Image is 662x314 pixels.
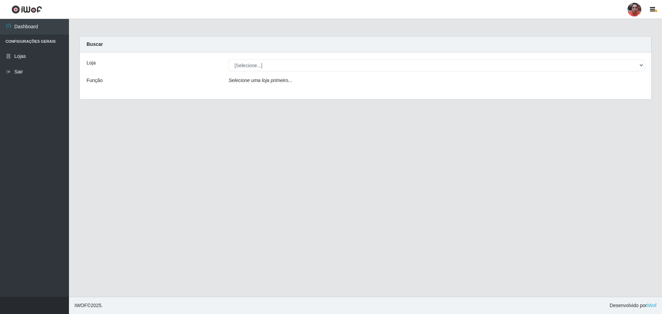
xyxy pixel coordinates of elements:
[87,41,103,47] strong: Buscar
[647,303,656,308] a: iWof
[610,302,656,309] span: Desenvolvido por
[229,78,292,83] i: Selecione uma loja primeiro...
[87,59,96,67] label: Loja
[74,302,103,309] span: © 2025 .
[11,5,42,14] img: CoreUI Logo
[74,303,87,308] span: IWOF
[87,77,103,84] label: Função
